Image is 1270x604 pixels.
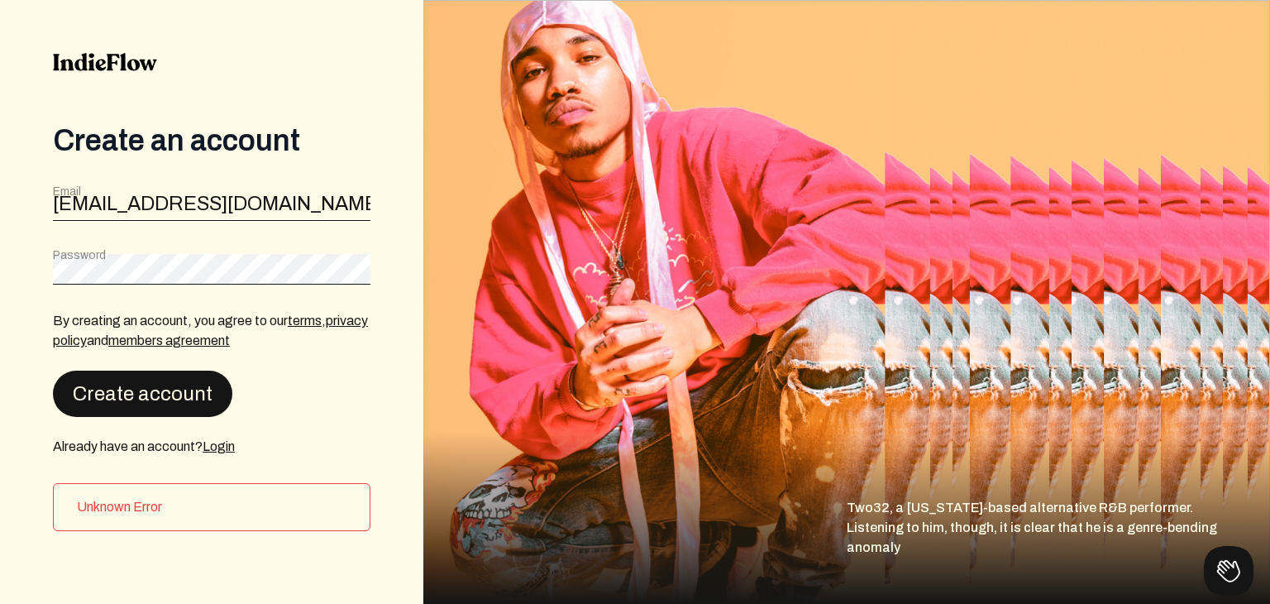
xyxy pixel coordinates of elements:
p: By creating an account, you agree to our , and [53,311,370,351]
div: Two32, a [US_STATE]-based alternative R&B performer. Listening to him, though, it is clear that h... [847,498,1270,604]
div: Create an account [53,124,370,157]
img: indieflow-logo-black.svg [53,53,157,71]
a: privacy policy [53,314,368,348]
h3: Unknown Error [77,497,356,517]
a: Login [203,439,235,453]
button: Create account [53,371,232,417]
label: Password [53,247,106,264]
iframe: Toggle Customer Support [1204,546,1253,596]
div: Already have an account? [53,437,370,457]
a: members agreement [108,333,230,348]
a: terms [288,314,322,328]
label: Email [53,184,81,200]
